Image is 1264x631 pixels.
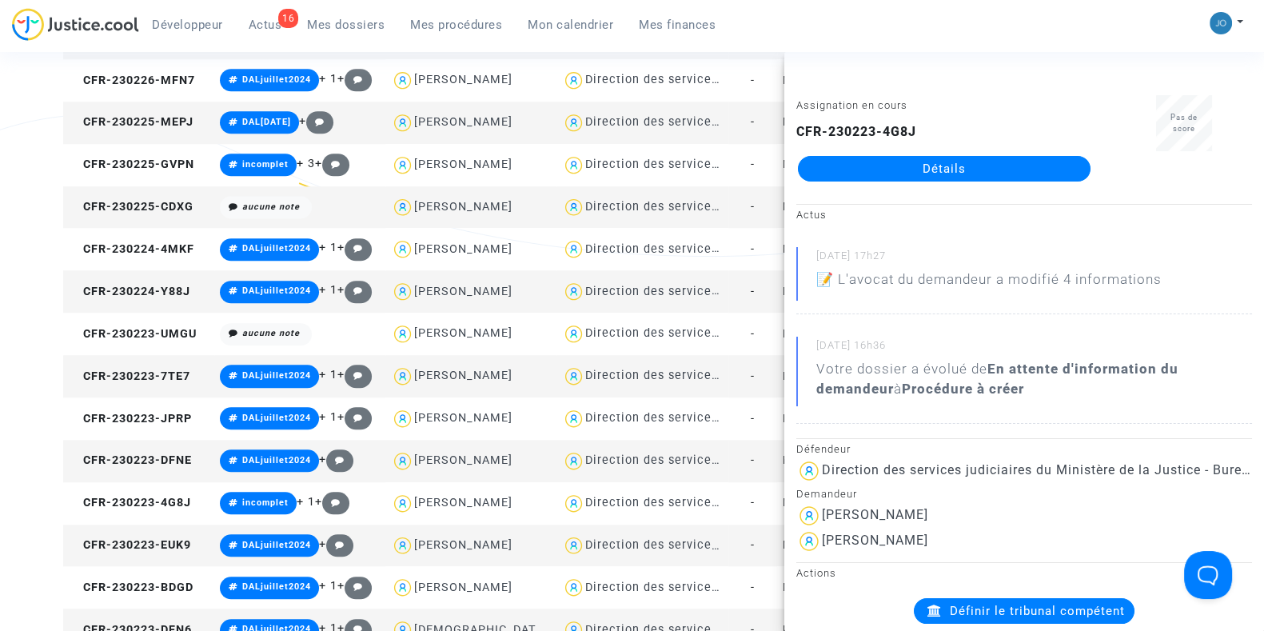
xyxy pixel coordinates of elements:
span: + 1 [319,72,337,86]
span: Définir le tribunal compétent [950,604,1125,618]
div: [PERSON_NAME] [414,285,512,298]
div: [PERSON_NAME] [414,411,512,425]
img: icon-user.svg [391,69,414,92]
span: - [751,242,755,256]
span: Pas de score [1170,113,1198,133]
span: + 1 [319,579,337,593]
img: icon-user.svg [562,196,585,219]
img: icon-user.svg [562,322,585,345]
span: CFR-230223-EUK9 [69,538,191,552]
span: + 1 [319,241,337,254]
span: Développeur [152,18,223,32]
div: Mots-clés [199,94,245,105]
span: Mon calendrier [528,18,613,32]
td: Mise en cause de la responsabilité de l'Etat pour lenteur excessive de la Justice - dossier en co... [777,102,948,144]
span: - [751,453,755,467]
td: Mise en cause de la responsabilité de l'Etat pour lenteur excessive de la Justice - dossier en co... [777,270,948,313]
span: + [337,283,372,297]
img: icon-user.svg [391,407,414,430]
img: icon-user.svg [562,280,585,303]
a: Mes dossiers [294,13,397,37]
p: 📝 L'avocat du demandeur a modifié 4 informations [816,270,1162,298]
div: [PERSON_NAME] [414,453,512,467]
img: icon-user.svg [562,449,585,473]
img: icon-user.svg [796,503,822,529]
b: Procédure à créer [902,381,1024,397]
span: DALjuillet2024 [242,286,311,296]
img: tab_domain_overview_orange.svg [65,93,78,106]
img: 45a793c8596a0d21866ab9c5374b5e4b [1210,12,1232,34]
div: [PERSON_NAME] [414,326,512,340]
span: Actus [249,18,282,32]
a: Mon calendrier [515,13,626,37]
img: icon-user.svg [562,365,585,388]
b: En attente d'information du demandeur [816,361,1178,397]
span: DALjuillet2024 [242,370,311,381]
div: [PERSON_NAME] [414,581,512,594]
span: DALjuillet2024 [242,581,311,592]
div: Domaine: [DOMAIN_NAME] [42,42,181,54]
span: DALjuillet2024 [242,243,311,254]
img: jc-logo.svg [12,8,139,41]
img: icon-user.svg [562,407,585,430]
a: 16Actus [236,13,295,37]
div: Direction des services judiciaires du Ministère de la Justice - Bureau FIP4 [585,73,1029,86]
div: Direction des services judiciaires du Ministère de la Justice - Bureau FIP4 [585,581,1029,594]
div: Direction des services judiciaires du Ministère de la Justice - Bureau FIP4 [585,538,1029,552]
iframe: Help Scout Beacon - Open [1184,551,1232,599]
span: Mes dossiers [307,18,385,32]
small: Assignation en cours [796,99,907,111]
span: Mes finances [639,18,716,32]
img: icon-user.svg [562,238,585,261]
small: [DATE] 16h36 [816,338,1252,359]
td: Mise en cause de la responsabilité de l'Etat pour lenteur excessive de la Justice - dossier en co... [777,566,948,609]
td: Mise en cause de la responsabilité de l'Etat pour lenteur excessive de la Justice - dossier en co... [777,186,948,229]
span: + [337,368,372,381]
td: Mise en cause de la responsabilité de l'Etat pour lenteur excessive de la Justice - dossier en co... [777,397,948,440]
img: icon-user.svg [391,196,414,219]
small: Actus [796,209,827,221]
span: + [319,537,353,551]
div: v 4.0.25 [45,26,78,38]
div: Domaine [82,94,123,105]
span: + [299,114,333,128]
div: [PERSON_NAME] [414,496,512,509]
span: + 1 [297,495,315,509]
span: - [751,412,755,425]
div: [PERSON_NAME] [822,507,928,522]
small: Demandeur [796,488,857,500]
div: Direction des services judiciaires du Ministère de la Justice - Bureau FIP4 [585,411,1029,425]
span: - [751,538,755,552]
span: CFR-230224-Y88J [69,285,190,298]
div: Direction des services judiciaires du Ministère de la Justice - Bureau FIP4 [585,453,1029,467]
img: icon-user.svg [562,154,585,177]
div: [PERSON_NAME] [414,538,512,552]
span: CFR-230223-BDGD [69,581,193,594]
span: + 1 [319,410,337,424]
td: Mise en cause de la responsabilité de l'Etat pour lenteur excessive de la Justice - dossier en co... [777,482,948,525]
span: DALjuillet2024 [242,455,311,465]
span: CFR-230225-GVPN [69,158,194,171]
span: + 3 [297,157,315,170]
span: CFR-230225-MEPJ [69,115,193,129]
small: [DATE] 17h27 [816,249,1252,270]
img: icon-user.svg [391,322,414,345]
div: [PERSON_NAME] [822,533,928,548]
span: + 1 [319,368,337,381]
a: Détails [798,156,1091,182]
div: Direction des services judiciaires du Ministère de la Justice - Bureau FIP4 [585,200,1029,214]
div: Direction des services judiciaires du Ministère de la Justice - Bureau FIP4 [585,285,1029,298]
div: [PERSON_NAME] [414,158,512,171]
td: Mise en cause de la responsabilité de l'Etat pour lenteur excessive de la Justice - dossier en co... [777,525,948,567]
span: + [315,157,349,170]
span: CFR-230225-CDXG [69,200,193,214]
img: icon-user.svg [562,69,585,92]
a: Développeur [139,13,236,37]
div: Direction des services judiciaires du Ministère de la Justice - Bureau FIP4 [585,326,1029,340]
div: [PERSON_NAME] [414,369,512,382]
img: icon-user.svg [391,365,414,388]
span: CFR-230223-JPRP [69,412,192,425]
span: + [337,72,372,86]
span: - [751,327,755,341]
span: + 1 [319,283,337,297]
